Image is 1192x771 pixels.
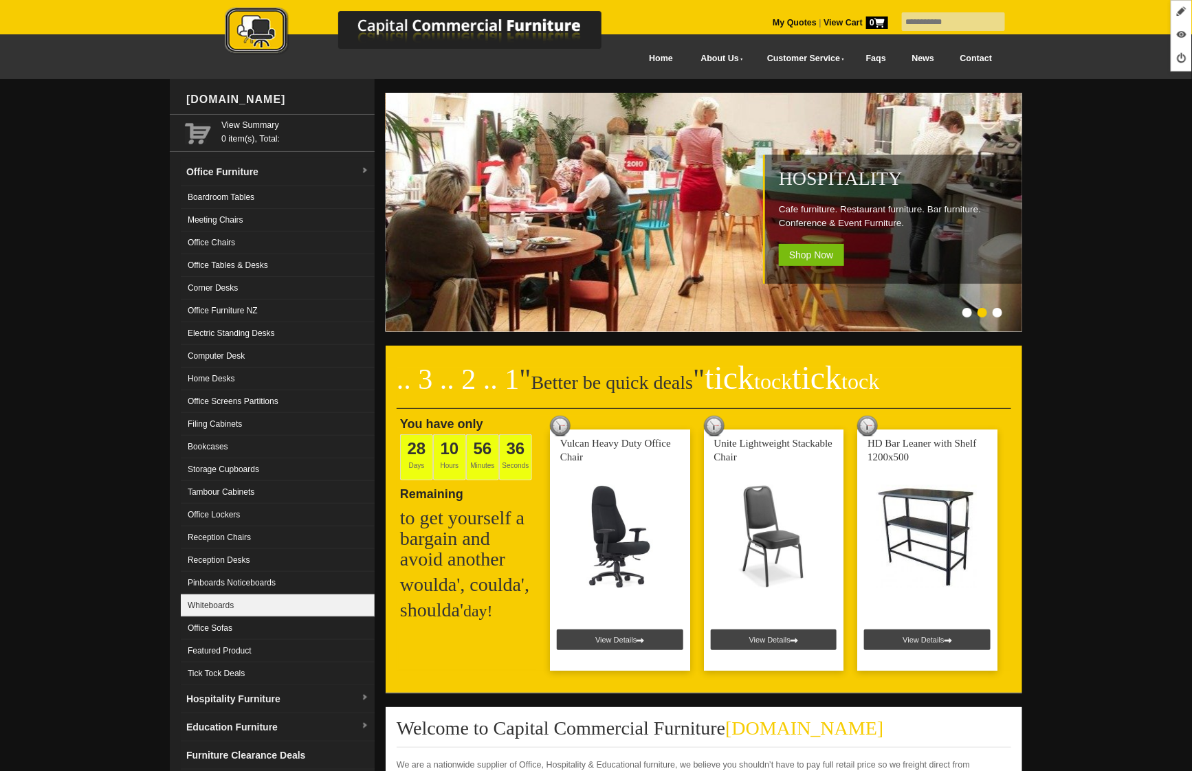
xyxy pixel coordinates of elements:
li: Page dot 3 [993,308,1002,317]
a: Customer Service [752,43,853,74]
a: View Cart0 [821,18,888,27]
a: Office Tables & Desks [181,254,375,277]
a: Office Furniture NZ [181,300,375,322]
span: 10 [441,439,459,458]
a: Bookcases [181,436,375,458]
a: Office Furnituredropdown [181,158,375,186]
a: Furniture Clearance Deals [181,741,375,770]
span: day! [463,602,493,620]
img: tick tock deal clock [550,416,571,436]
h2: to get yourself a bargain and avoid another [400,508,538,570]
a: Faqs [853,43,899,74]
a: Tick Tock Deals [181,662,375,685]
a: Pinboards Noticeboards [181,572,375,594]
span: Minutes [466,434,499,480]
img: dropdown [361,722,369,730]
a: Reception Desks [181,549,375,572]
a: Storage Cupboards [181,458,375,481]
a: View Summary [221,118,369,132]
span: Hours [433,434,466,480]
a: Office Lockers [181,504,375,526]
img: tick tock deal clock [704,416,725,436]
a: My Quotes [773,18,817,27]
a: Corner Desks [181,277,375,300]
a: Computer Desk [181,345,375,368]
li: Page dot 2 [978,308,987,317]
a: Contact [947,43,1005,74]
span: 36 [507,439,525,458]
strong: View Cart [824,18,888,27]
span: tock [841,369,879,394]
span: .. 3 .. 2 .. 1 [397,364,520,395]
a: Reception Chairs [181,526,375,549]
img: Hospitality [386,93,1025,332]
span: tick tick [705,359,879,396]
a: Office Screens Partitions [181,390,375,413]
span: Seconds [499,434,532,480]
a: Featured Product [181,640,375,662]
span: Shop Now [779,244,844,266]
a: Capital Commercial Furniture Logo [187,7,668,61]
div: [DOMAIN_NAME] [181,79,375,120]
span: 0 item(s), Total: [221,118,369,144]
img: Capital Commercial Furniture Logo [187,7,668,57]
a: Electric Standing Desks [181,322,375,345]
a: News [899,43,947,74]
span: " [520,364,531,395]
span: tock [754,369,792,394]
img: tick tock deal clock [857,416,878,436]
li: Page dot 1 [962,308,972,317]
span: You have only [400,417,483,431]
a: Hospitality Cafe furniture. Restaurant furniture. Bar furniture. Conference & Event Furniture. Sh... [386,324,1025,334]
a: Home Desks [181,368,375,390]
a: Boardroom Tables [181,186,375,209]
a: Meeting Chairs [181,209,375,232]
span: Remaining [400,482,463,501]
a: About Us [686,43,752,74]
h2: Hospitality [779,168,1015,189]
img: dropdown [361,694,369,702]
span: " [693,364,879,395]
a: Filing Cabinets [181,413,375,436]
h2: woulda', coulda', [400,574,538,595]
h2: shoulda' [400,600,538,621]
h2: Welcome to Capital Commercial Furniture [397,718,1011,748]
a: Office Sofas [181,617,375,640]
p: Cafe furniture. Restaurant furniture. Bar furniture. Conference & Event Furniture. [779,203,1015,230]
img: dropdown [361,167,369,175]
span: [DOMAIN_NAME] [725,717,883,739]
a: Office Chairs [181,232,375,254]
a: Whiteboards [181,594,375,617]
span: 0 [866,16,888,29]
span: Days [400,434,433,480]
a: Hospitality Furnituredropdown [181,685,375,713]
h2: Better be quick deals [397,368,1011,409]
a: Tambour Cabinets [181,481,375,504]
span: 56 [474,439,492,458]
span: 28 [408,439,426,458]
a: Education Furnituredropdown [181,713,375,741]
